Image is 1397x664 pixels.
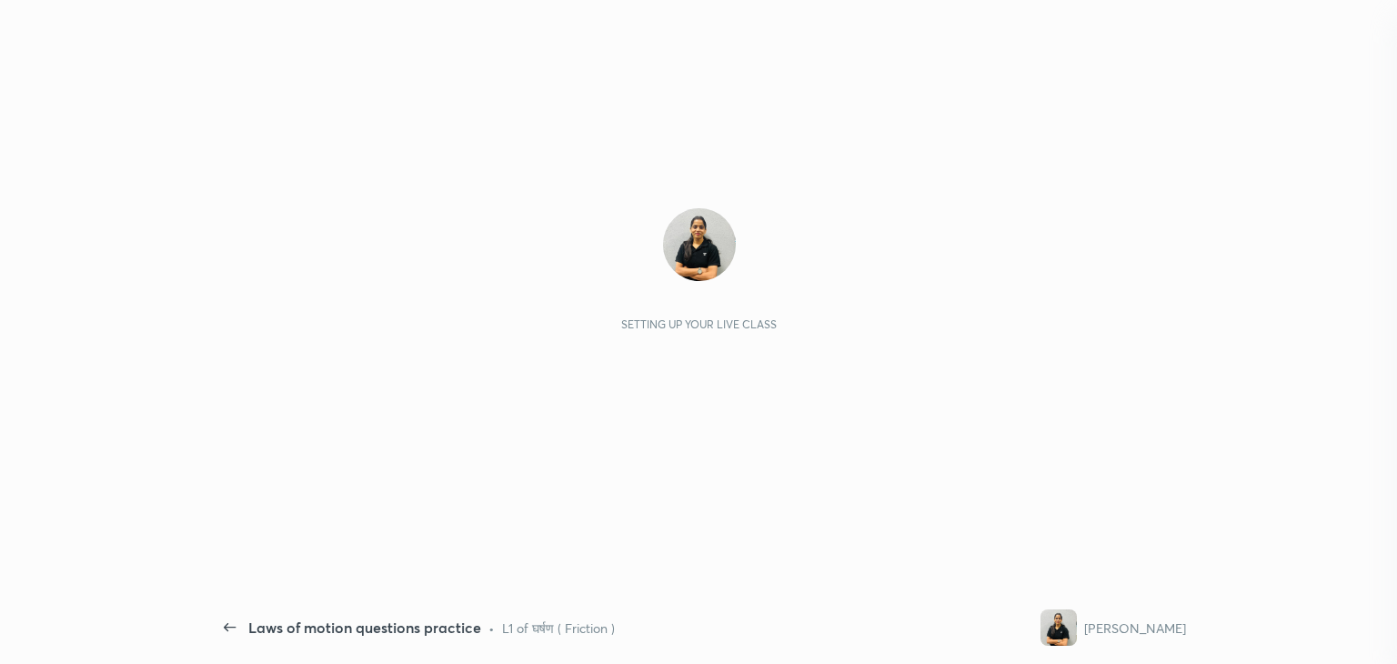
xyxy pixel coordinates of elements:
[488,619,495,638] div: •
[248,617,481,639] div: Laws of motion questions practice
[1040,609,1077,646] img: 328e836ca9b34a41ab6820f4758145ba.jpg
[621,317,777,331] div: Setting up your live class
[502,619,615,638] div: L1 of घर्षण ( Friction )
[663,208,736,281] img: 328e836ca9b34a41ab6820f4758145ba.jpg
[1084,619,1186,638] div: [PERSON_NAME]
